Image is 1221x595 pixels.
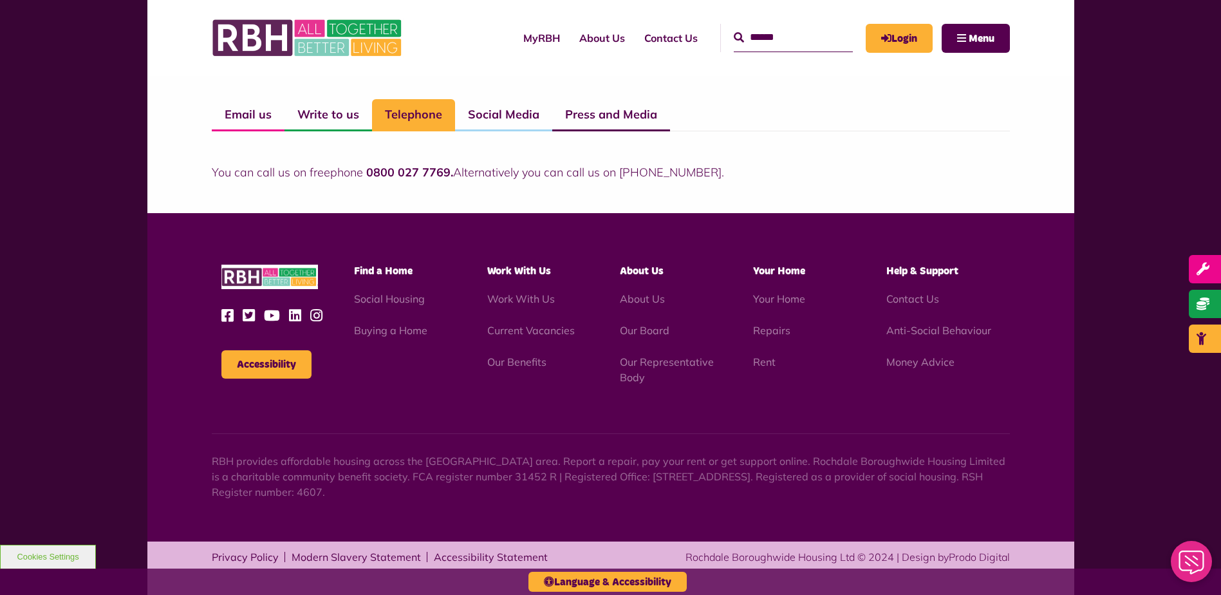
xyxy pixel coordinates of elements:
[620,292,665,305] a: About Us
[212,13,405,63] img: RBH
[620,266,664,276] span: About Us
[487,292,555,305] a: Work With Us
[434,552,548,562] a: Accessibility Statement
[212,552,279,562] a: Privacy Policy
[354,324,427,337] a: Buying a Home
[734,24,853,52] input: Search
[620,355,714,384] a: Our Representative Body
[528,572,687,592] button: Language & Accessibility
[514,21,570,55] a: MyRBH
[886,292,939,305] a: Contact Us
[753,266,805,276] span: Your Home
[969,33,994,44] span: Menu
[866,24,933,53] a: MyRBH
[635,21,707,55] a: Contact Us
[487,324,575,337] a: Current Vacancies
[753,324,790,337] a: Repairs
[366,165,453,180] strong: 0800 027 7769.
[487,266,551,276] span: Work With Us
[886,266,958,276] span: Help & Support
[1163,537,1221,595] iframe: Netcall Web Assistant for live chat
[487,355,546,368] a: Our Benefits
[354,292,425,305] a: Social Housing - open in a new tab
[221,265,318,290] img: RBH
[212,164,1010,181] p: You can call us on freephone Alternatively you can call us on [PHONE_NUMBER].
[886,324,991,337] a: Anti-Social Behaviour
[284,99,372,131] a: Write to us
[372,99,455,131] a: Telephone
[886,355,955,368] a: Money Advice
[949,551,1010,563] a: Prodo Digital - open in a new tab
[221,350,312,379] button: Accessibility
[455,99,552,131] a: Social Media
[753,292,805,305] a: Your Home
[685,549,1010,565] div: Rochdale Boroughwide Housing Ltd © 2024 | Design by
[354,266,413,276] span: Find a Home
[552,99,670,131] a: Press and Media
[292,552,421,562] a: Modern Slavery Statement - open in a new tab
[570,21,635,55] a: About Us
[753,355,776,368] a: Rent
[620,324,669,337] a: Our Board
[942,24,1010,53] button: Navigation
[212,453,1010,500] p: RBH provides affordable housing across the [GEOGRAPHIC_DATA] area. Report a repair, pay your rent...
[212,99,284,131] a: Email us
